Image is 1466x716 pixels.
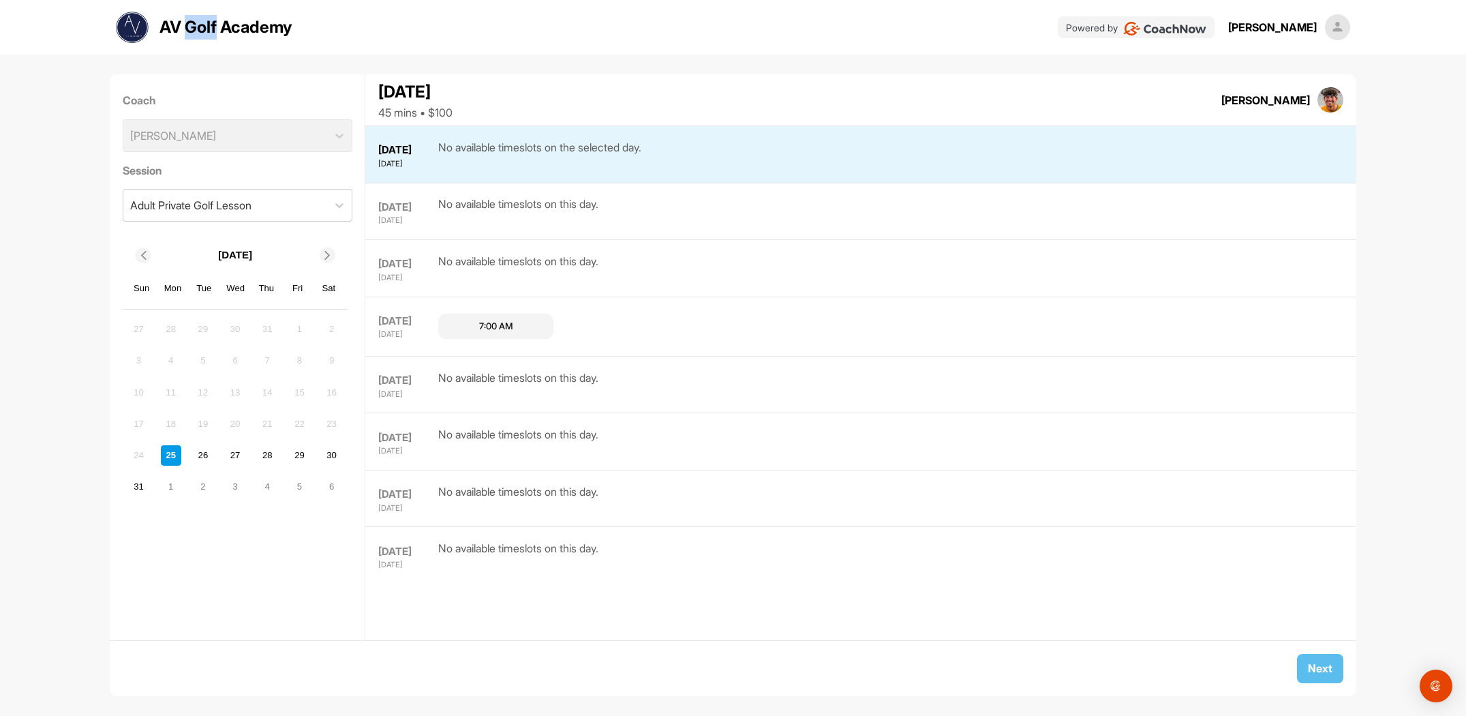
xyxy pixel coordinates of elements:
[438,370,598,400] div: No available timeslots on this day.
[289,445,309,466] div: Choose Friday, August 29th, 2025
[1123,22,1207,35] img: CoachNow
[129,382,149,402] div: Not available Sunday, August 10th, 2025
[193,414,213,434] div: Not available Tuesday, August 19th, 2025
[161,350,181,371] div: Not available Monday, August 4th, 2025
[378,200,435,215] div: [DATE]
[289,280,307,297] div: Fri
[378,158,435,170] div: [DATE]
[161,445,181,466] div: Choose Monday, August 25th, 2025
[289,477,309,497] div: Choose Friday, September 5th, 2025
[322,382,342,402] div: Not available Saturday, August 16th, 2025
[378,215,435,226] div: [DATE]
[129,445,149,466] div: Not available Sunday, August 24th, 2025
[218,248,252,263] p: [DATE]
[378,329,435,340] div: [DATE]
[378,559,435,571] div: [DATE]
[116,11,149,44] img: logo
[193,382,213,402] div: Not available Tuesday, August 12th, 2025
[123,162,352,179] label: Session
[289,414,309,434] div: Not available Friday, August 22nd, 2025
[378,143,435,158] div: [DATE]
[1420,670,1452,702] div: Open Intercom Messenger
[195,280,213,297] div: Tue
[159,15,292,40] p: AV Golf Academy
[378,104,453,121] div: 45 mins • $100
[378,544,435,560] div: [DATE]
[164,280,182,297] div: Mon
[378,256,435,272] div: [DATE]
[289,350,309,371] div: Not available Friday, August 8th, 2025
[193,350,213,371] div: Not available Tuesday, August 5th, 2025
[378,80,453,104] div: [DATE]
[193,477,213,497] div: Choose Tuesday, September 2nd, 2025
[378,503,435,514] div: [DATE]
[322,350,342,371] div: Not available Saturday, August 9th, 2025
[225,382,245,402] div: Not available Wednesday, August 13th, 2025
[225,350,245,371] div: Not available Wednesday, August 6th, 2025
[129,350,149,371] div: Not available Sunday, August 3rd, 2025
[123,92,352,108] label: Coach
[322,319,342,340] div: Not available Saturday, August 2nd, 2025
[378,430,435,446] div: [DATE]
[479,320,513,333] div: 7:00 AM
[378,487,435,503] div: [DATE]
[289,382,309,402] div: Not available Friday, August 15th, 2025
[225,414,245,434] div: Not available Wednesday, August 20th, 2025
[257,414,277,434] div: Not available Thursday, August 21st, 2025
[257,319,277,340] div: Not available Thursday, July 31st, 2025
[1317,87,1343,113] img: square_db204300fa859a82c908a139224f53e3.jpg
[129,414,149,434] div: Not available Sunday, August 17th, 2025
[378,389,435,400] div: [DATE]
[320,280,338,297] div: Sat
[322,414,342,434] div: Not available Saturday, August 23rd, 2025
[193,319,213,340] div: Not available Tuesday, July 29th, 2025
[289,319,309,340] div: Not available Friday, August 1st, 2025
[378,314,435,329] div: [DATE]
[161,319,181,340] div: Not available Monday, July 28th, 2025
[1221,92,1310,108] div: [PERSON_NAME]
[322,477,342,497] div: Choose Saturday, September 6th, 2025
[322,445,342,466] div: Choose Saturday, August 30th, 2025
[161,382,181,402] div: Not available Monday, August 11th, 2025
[438,483,598,514] div: No available timeslots on this day.
[257,445,277,466] div: Choose Thursday, August 28th, 2025
[1066,20,1118,35] p: Powered by
[257,382,277,402] div: Not available Thursday, August 14th, 2025
[226,280,244,297] div: Wed
[378,373,435,389] div: [DATE]
[225,477,245,497] div: Choose Wednesday, September 3rd, 2025
[257,350,277,371] div: Not available Thursday, August 7th, 2025
[438,253,598,284] div: No available timeslots on this day.
[378,272,435,284] div: [DATE]
[133,280,151,297] div: Sun
[129,319,149,340] div: Not available Sunday, July 27th, 2025
[378,445,435,457] div: [DATE]
[225,319,245,340] div: Not available Wednesday, July 30th, 2025
[1228,19,1317,35] div: [PERSON_NAME]
[1325,14,1351,40] img: square_default-ef6cabf814de5a2bf16c804365e32c732080f9872bdf737d349900a9daf73cf9.png
[438,540,598,571] div: No available timeslots on this day.
[161,414,181,434] div: Not available Monday, August 18th, 2025
[127,317,343,498] div: month 2025-08
[438,196,598,226] div: No available timeslots on this day.
[257,477,277,497] div: Choose Thursday, September 4th, 2025
[438,139,641,170] div: No available timeslots on the selected day.
[225,445,245,466] div: Choose Wednesday, August 27th, 2025
[1297,653,1343,683] button: Next
[258,280,275,297] div: Thu
[161,477,181,497] div: Choose Monday, September 1st, 2025
[193,445,213,466] div: Choose Tuesday, August 26th, 2025
[129,477,149,497] div: Choose Sunday, August 31st, 2025
[130,197,251,213] div: Adult Private Golf Lesson
[438,426,598,457] div: No available timeslots on this day.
